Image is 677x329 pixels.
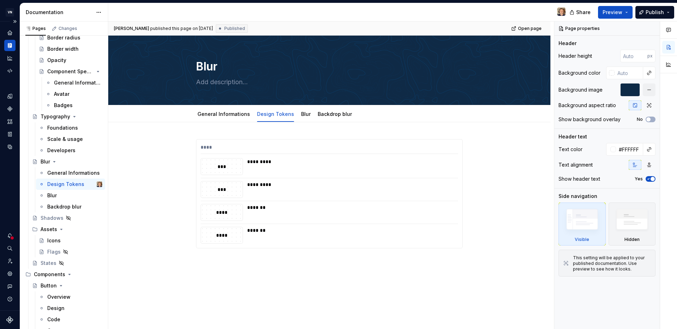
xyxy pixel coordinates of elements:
div: Header text [559,133,587,140]
a: Icons [36,235,105,246]
div: Border width [47,45,79,52]
div: Design Tokens [47,181,84,188]
label: Yes [635,176,643,182]
div: Contact support [4,281,16,292]
span: Publish [646,9,664,16]
div: General Information [54,79,101,86]
textarea: Blur [195,58,461,75]
a: Code automation [4,65,16,76]
div: Backdrop blur [315,106,355,121]
span: [PERSON_NAME] [114,26,149,31]
a: Design [36,303,105,314]
div: Background color [559,69,600,76]
div: Icons [47,237,61,244]
div: General Informations [47,169,100,176]
a: Border radius [36,32,105,43]
div: Scale & usage [47,136,83,143]
a: Code [36,314,105,325]
div: Code [47,316,60,323]
div: Notifications [4,230,16,241]
div: Text color [559,146,583,153]
a: Assets [4,116,16,127]
span: Preview [603,9,622,16]
button: VN [1,5,18,20]
a: Data sources [4,141,16,153]
a: Invite team [4,255,16,267]
div: Border radius [47,34,80,41]
div: Blur [41,158,50,165]
a: General Informations [36,167,105,179]
label: No [637,117,643,122]
div: Visible [575,237,589,242]
a: Blur [29,156,105,167]
a: Design Tokens [257,111,294,117]
div: Overview [47,293,71,300]
div: Shadows [41,215,63,222]
div: Blur [47,192,57,199]
div: Storybook stories [4,129,16,140]
div: Visible [559,203,606,246]
a: General Informations [197,111,250,117]
button: Preview [598,6,633,19]
a: Opacity [36,55,105,66]
div: Design [47,305,65,312]
div: Documentation [26,9,92,16]
div: Components [34,271,65,278]
a: Home [4,27,16,38]
div: Header height [559,52,592,60]
div: Assets [29,224,105,235]
div: Avatar [54,91,69,98]
div: Foundations [47,124,78,131]
div: Flags [47,248,61,255]
div: Background aspect ratio [559,102,616,109]
a: Badges [43,100,105,111]
a: Button [29,280,105,291]
div: Background image [559,86,603,93]
a: Settings [4,268,16,279]
input: Auto [620,50,647,62]
a: Blur [301,111,311,117]
a: Analytics [4,52,16,64]
a: Backdrop blur [36,201,105,212]
img: Ugo Jauffret [557,7,566,16]
div: Text alignment [559,161,593,168]
span: Open page [518,26,542,31]
div: Components [23,269,105,280]
div: Button [41,282,57,289]
div: General Informations [195,106,253,121]
a: Supernova Logo [6,316,13,323]
a: States [29,257,105,269]
div: This setting will be applied to your published documentation. Use preview to see how it looks. [573,255,651,272]
a: Component Specific Tokens [36,66,105,77]
span: Published [224,26,245,31]
img: Ugo Jauffret [97,181,102,187]
a: Documentation [4,40,16,51]
p: px [647,53,653,59]
a: Components [4,103,16,114]
a: General Information [43,77,105,88]
div: Show header text [559,175,600,182]
a: Foundations [36,122,105,134]
button: Share [566,6,595,19]
div: Changes [59,26,77,31]
div: Show background overlay [559,116,621,123]
a: Design TokensUgo Jauffret [36,179,105,190]
div: Hidden [609,203,656,246]
span: Share [576,9,591,16]
a: Design tokens [4,91,16,102]
div: Assets [41,226,57,233]
input: Auto [615,67,643,79]
div: Search ⌘K [4,243,16,254]
div: Header [559,40,577,47]
div: Opacity [47,57,66,64]
a: Developers [36,145,105,156]
div: Pages [25,26,46,31]
div: Typography [41,113,70,120]
button: Publish [635,6,674,19]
